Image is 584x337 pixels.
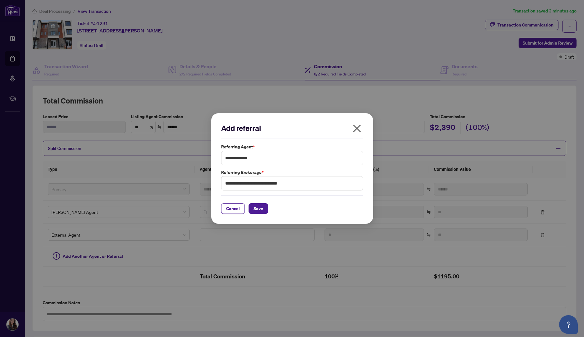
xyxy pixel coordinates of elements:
span: Cancel [226,204,240,214]
button: Save [249,203,268,214]
label: Referring Agent [221,143,363,150]
span: Save [254,204,263,214]
button: Open asap [559,315,578,334]
label: Referring Brokerage [221,169,363,176]
span: close [352,123,362,133]
h2: Add referral [221,123,363,133]
button: Cancel [221,203,245,214]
